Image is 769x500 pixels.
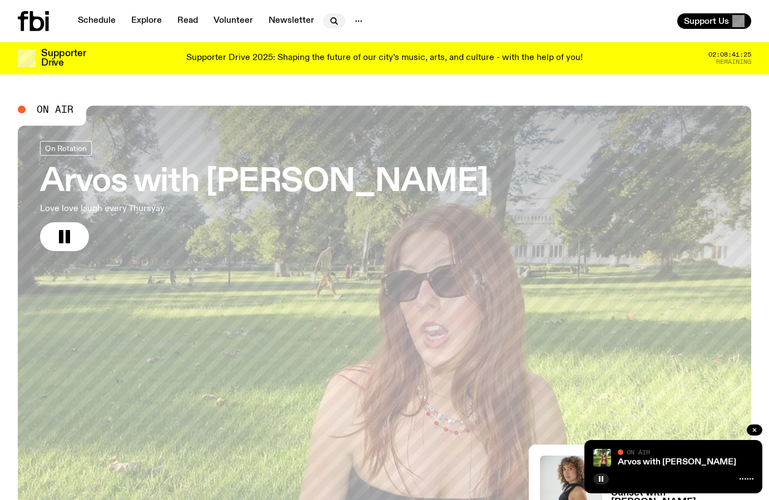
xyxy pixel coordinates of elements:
[37,104,73,114] span: On Air
[40,202,325,216] p: Love love laugh every Thursyay
[716,59,751,65] span: Remaining
[708,52,751,58] span: 02:08:41:25
[40,141,488,251] a: Arvos with [PERSON_NAME]Love love laugh every Thursyay
[40,167,488,198] h3: Arvos with [PERSON_NAME]
[684,16,729,26] span: Support Us
[186,53,583,63] p: Supporter Drive 2025: Shaping the future of our city’s music, arts, and culture - with the help o...
[125,13,168,29] a: Explore
[171,13,205,29] a: Read
[593,449,611,467] img: Lizzie Bowles is sitting in a bright green field of grass, with dark sunglasses and a black top. ...
[71,13,122,29] a: Schedule
[677,13,751,29] button: Support Us
[40,141,92,156] a: On Rotation
[41,49,86,68] h3: Supporter Drive
[262,13,321,29] a: Newsletter
[627,448,650,456] span: On Air
[45,144,87,152] span: On Rotation
[618,458,736,467] a: Arvos with [PERSON_NAME]
[207,13,260,29] a: Volunteer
